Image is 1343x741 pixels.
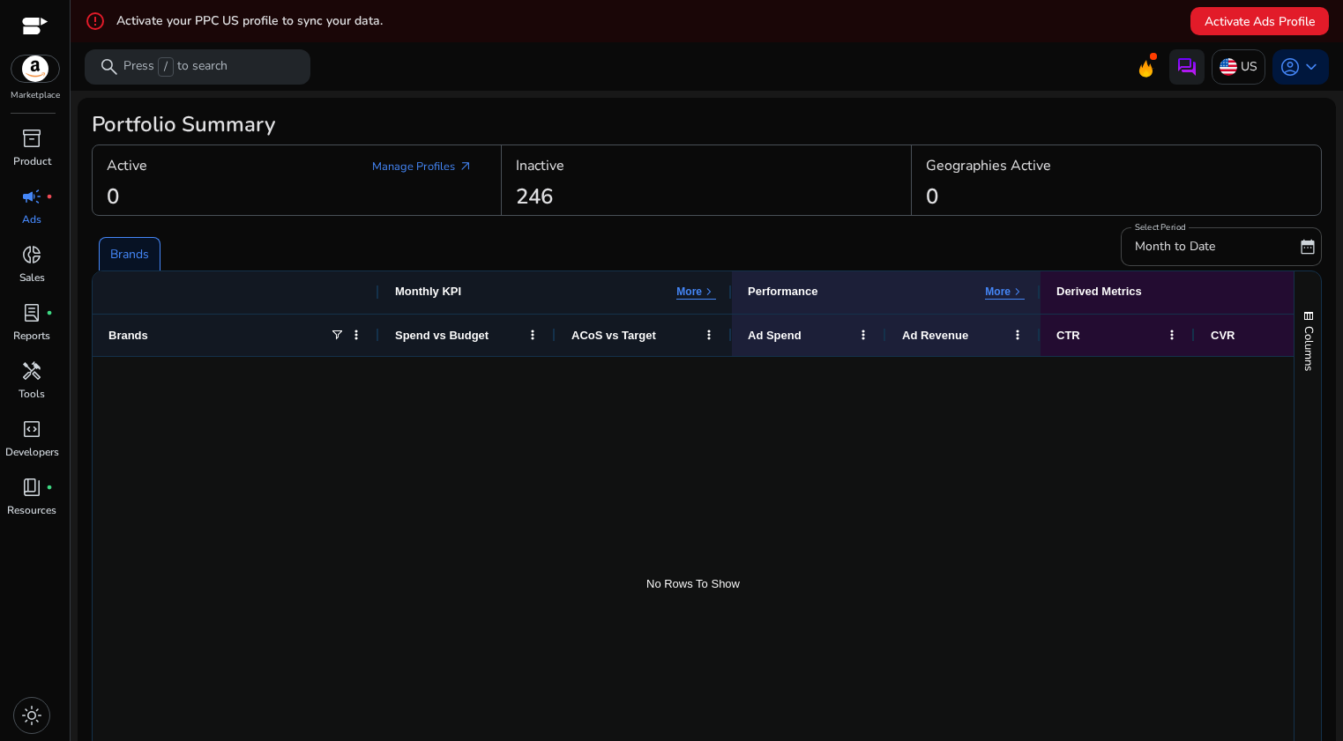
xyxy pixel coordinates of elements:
h2: Portfolio Summary [92,112,1322,137]
span: keyboard_arrow_right [702,285,716,299]
p: Product [13,153,51,169]
p: More [985,285,1011,299]
span: / [158,57,174,77]
div: Derived Metrics [1056,285,1142,300]
span: fiber_manual_record [46,309,53,316]
span: Activate Ads Profile [1205,12,1315,31]
div: Monthly KPI [395,285,461,300]
span: Ad Spend [748,329,802,342]
span: fiber_manual_record [46,193,53,200]
p: Reports [13,328,50,344]
span: Columns [1301,326,1317,371]
p: More [676,285,702,299]
div: Performance [748,285,817,300]
span: book_4 [21,477,42,498]
p: Developers [5,444,59,460]
span: account_circle [1280,56,1301,78]
span: search [99,56,120,78]
h2: 246 [516,184,553,210]
h4: Geographies Active [926,158,1051,174]
h5: Activate your PPC US profile to sync your data. [116,14,383,29]
span: keyboard_arrow_right [1011,285,1025,299]
p: Tools [19,386,45,402]
span: campaign [21,186,42,207]
button: Activate Ads Profile [1190,7,1329,35]
span: inventory_2 [21,128,42,149]
p: Marketplace [11,89,60,102]
h4: Inactive [516,158,564,174]
span: Brands [108,329,148,342]
span: ACoS vs Target [571,329,656,342]
p: Resources [7,502,56,518]
span: Month to Date [1135,238,1215,255]
span: date_range [1299,238,1317,256]
span: code_blocks [21,419,42,440]
span: light_mode [21,705,42,726]
mat-label: Select Period [1135,221,1185,233]
p: Ads [22,211,41,227]
span: handyman [21,360,42,382]
h4: Active [107,158,147,174]
p: Press to search [123,57,228,77]
span: CTR [1056,329,1080,342]
span: Ad Revenue [902,329,968,342]
span: arrow_outward [459,159,473,174]
mat-icon: error_outline [85,11,106,32]
span: fiber_manual_record [46,484,53,491]
img: us.svg [1220,58,1237,76]
span: donut_small [21,244,42,265]
img: amazon.svg [11,56,59,82]
span: CVR [1211,329,1235,342]
p: US [1241,51,1257,82]
p: Brands [110,245,149,263]
span: lab_profile [21,302,42,323]
p: Sales [19,270,45,285]
span: keyboard_arrow_down [1301,56,1322,78]
h2: 0 [107,184,119,210]
h2: 0 [926,184,938,210]
a: Manage Profiles [358,151,487,182]
span: Spend vs Budget [395,329,489,342]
